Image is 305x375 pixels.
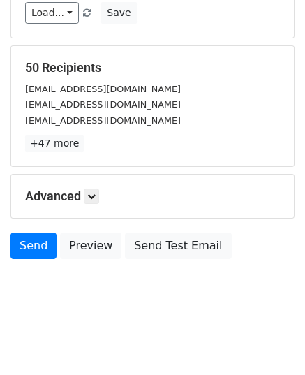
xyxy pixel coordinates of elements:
[125,233,231,259] a: Send Test Email
[25,84,181,94] small: [EMAIL_ADDRESS][DOMAIN_NAME]
[235,308,305,375] iframe: Chat Widget
[10,233,57,259] a: Send
[60,233,121,259] a: Preview
[25,135,84,152] a: +47 more
[25,60,280,75] h5: 50 Recipients
[25,99,181,110] small: [EMAIL_ADDRESS][DOMAIN_NAME]
[25,115,181,126] small: [EMAIL_ADDRESS][DOMAIN_NAME]
[25,189,280,204] h5: Advanced
[101,2,137,24] button: Save
[25,2,79,24] a: Load...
